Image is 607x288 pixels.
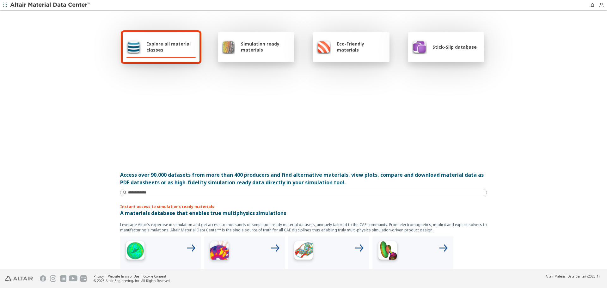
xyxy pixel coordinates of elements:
[546,274,586,279] span: Altair Material Data Center
[10,2,91,8] img: Altair Material Data Center
[120,204,487,209] p: Instant access to simulations ready materials
[412,39,427,54] img: Stick-Slip database
[94,279,171,283] div: © 2025 Altair Engineering, Inc. All Rights Reserved.
[120,209,487,217] p: A materials database that enables true multiphysics simulations
[432,44,477,50] span: Stick-Slip database
[375,239,400,264] img: Crash Analyses Icon
[316,39,331,54] img: Eco-Friendly materials
[291,239,316,264] img: Structural Analyses Icon
[120,171,487,186] div: Access over 90,000 datasets from more than 400 producers and find alternative materials, view plo...
[5,276,33,281] img: Altair Engineering
[241,41,291,53] span: Simulation ready materials
[108,274,139,279] a: Website Terms of Use
[146,41,196,53] span: Explore all material classes
[207,239,232,264] img: Low Frequency Icon
[94,274,104,279] a: Privacy
[123,239,148,264] img: High Frequency Icon
[126,39,141,54] img: Explore all material classes
[222,39,235,54] img: Simulation ready materials
[337,41,385,53] span: Eco-Friendly materials
[120,222,487,233] p: Leverage Altair’s expertise in simulation and get access to thousands of simulation ready materia...
[546,274,599,279] div: (v2025.1)
[143,274,166,279] a: Cookie Consent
